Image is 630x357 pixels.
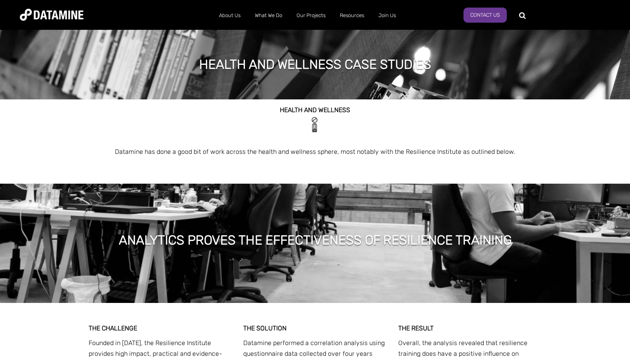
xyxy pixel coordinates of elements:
[463,8,507,23] a: Contact Us
[289,5,333,26] a: Our Projects
[89,107,542,114] h2: HEALTH and WELLNESS
[306,116,324,134] img: Male sideways-1
[243,324,287,332] strong: THE SOLUTION
[89,147,542,157] p: Datamine has done a good bit of work across the health and wellness sphere, most notably with the...
[248,5,289,26] a: What We Do
[212,5,248,26] a: About Us
[199,56,431,73] h1: health and wellness case studies
[333,5,371,26] a: Resources
[398,324,434,332] span: THE RESULT
[371,5,403,26] a: Join Us
[89,324,137,332] span: THE CHALLENGE
[20,9,83,21] img: Datamine
[119,231,512,249] h1: ANALYTICS PROVES THE EFFECTIVENESS OF RESILIENCE TRAINING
